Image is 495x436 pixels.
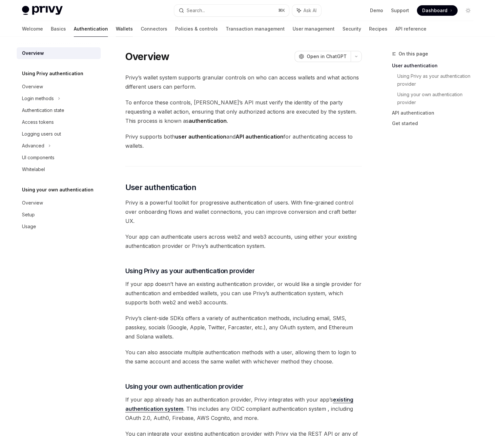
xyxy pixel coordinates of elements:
[125,395,362,423] span: If your app already has an authentication provider, Privy integrates with your app’s . This inclu...
[22,49,44,57] div: Overview
[422,7,447,14] span: Dashboard
[17,221,101,232] a: Usage
[226,21,285,37] a: Transaction management
[397,89,479,108] a: Using your own authentication provider
[278,8,285,13] span: ⌘ K
[236,133,283,140] strong: API authentication
[397,71,479,89] a: Using Privy as your authentication provider
[22,6,63,15] img: light logo
[22,199,43,207] div: Overview
[369,21,387,37] a: Recipes
[17,116,101,128] a: Access tokens
[17,209,101,221] a: Setup
[17,47,101,59] a: Overview
[17,81,101,93] a: Overview
[22,70,83,77] h5: Using Privy authentication
[463,5,473,16] button: Toggle dark mode
[125,279,362,307] span: If your app doesn’t have an existing authentication provider, or would like a single provider for...
[417,5,458,16] a: Dashboard
[125,266,255,275] span: Using Privy as your authentication provider
[51,21,66,37] a: Basics
[125,73,362,91] span: Privy’s wallet system supports granular controls on who can access wallets and what actions diffe...
[141,21,167,37] a: Connectors
[22,130,61,138] div: Logging users out
[22,223,36,230] div: Usage
[189,118,227,124] strong: authentication
[391,7,409,14] a: Support
[17,104,101,116] a: Authentication state
[125,98,362,125] span: To enforce these controls, [PERSON_NAME]’s API must verify the identity of the party requesting a...
[22,83,43,91] div: Overview
[395,21,426,37] a: API reference
[295,51,351,62] button: Open in ChatGPT
[125,132,362,150] span: Privy supports both and for authenticating access to wallets.
[125,182,196,193] span: User authentication
[22,186,93,194] h5: Using your own authentication
[370,7,383,14] a: Demo
[22,142,44,150] div: Advanced
[125,51,170,62] h1: Overview
[125,314,362,341] span: Privy’s client-side SDKs offers a variety of authentication methods, including email, SMS, passke...
[307,53,347,60] span: Open in ChatGPT
[17,197,101,209] a: Overview
[22,165,45,173] div: Whitelabel
[174,5,289,16] button: Search...⌘K
[175,21,218,37] a: Policies & controls
[17,163,101,175] a: Whitelabel
[342,21,361,37] a: Security
[116,21,133,37] a: Wallets
[22,21,43,37] a: Welcome
[125,382,244,391] span: Using your own authentication provider
[175,133,226,140] strong: user authentication
[22,118,54,126] div: Access tokens
[22,211,35,219] div: Setup
[292,5,321,16] button: Ask AI
[125,348,362,366] span: You can also associate multiple authentication methods with a user, allowing them to login to the...
[187,7,205,14] div: Search...
[74,21,108,37] a: Authentication
[303,7,317,14] span: Ask AI
[392,60,479,71] a: User authentication
[22,154,54,162] div: UI components
[17,128,101,140] a: Logging users out
[399,50,428,58] span: On this page
[293,21,335,37] a: User management
[22,106,64,114] div: Authentication state
[392,108,479,118] a: API authentication
[22,95,54,102] div: Login methods
[125,198,362,226] span: Privy is a powerful toolkit for progressive authentication of users. With fine-grained control ov...
[392,118,479,129] a: Get started
[17,152,101,163] a: UI components
[125,232,362,251] span: Your app can authenticate users across web2 and web3 accounts, using either your existing authent...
